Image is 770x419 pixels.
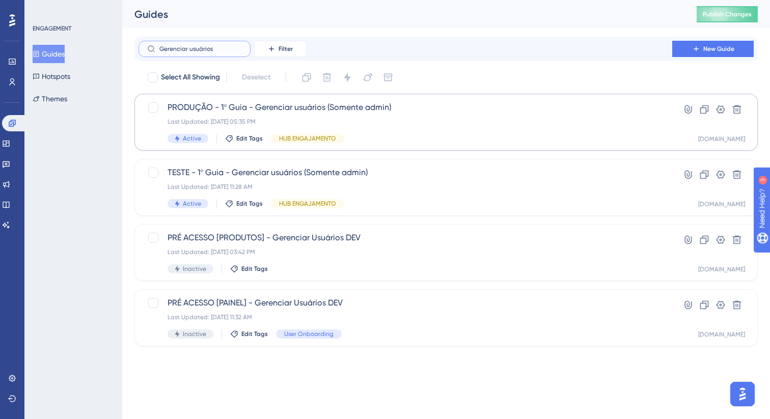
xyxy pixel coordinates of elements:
[698,265,745,273] div: [DOMAIN_NAME]
[698,135,745,143] div: [DOMAIN_NAME]
[727,379,758,409] iframe: UserGuiding AI Assistant Launcher
[71,5,74,13] div: 3
[279,134,336,143] span: HUB ENGAJAMENTO
[279,200,336,208] span: HUB ENGAJAMENTO
[134,7,671,21] div: Guides
[168,166,643,179] span: TESTE - 1º Guia - Gerenciar usuários (Somente admin)
[168,248,643,256] div: Last Updated: [DATE] 03:42 PM
[24,3,64,15] span: Need Help?
[241,330,268,338] span: Edit Tags
[703,45,734,53] span: New Guide
[168,101,643,114] span: PRODUÇÃO - 1º Guia - Gerenciar usuários (Somente admin)
[236,200,263,208] span: Edit Tags
[168,297,643,309] span: PRÉ ACESSO [PAINEL] - Gerenciar Usuários DEV
[159,45,242,52] input: Search
[168,118,643,126] div: Last Updated: [DATE] 05:35 PM
[168,183,643,191] div: Last Updated: [DATE] 11:28 AM
[672,41,754,57] button: New Guide
[236,134,263,143] span: Edit Tags
[168,232,643,244] span: PRÉ ACESSO [PRODUTOS] - Gerenciar Usuários DEV
[33,45,65,63] button: Guides
[168,313,643,321] div: Last Updated: [DATE] 11:32 AM
[33,67,70,86] button: Hotspots
[183,134,201,143] span: Active
[33,90,67,108] button: Themes
[284,330,334,338] span: User Onboarding
[230,330,268,338] button: Edit Tags
[225,200,263,208] button: Edit Tags
[255,41,306,57] button: Filter
[230,265,268,273] button: Edit Tags
[697,6,758,22] button: Publish Changes
[183,265,206,273] span: Inactive
[183,200,201,208] span: Active
[241,265,268,273] span: Edit Tags
[33,24,71,33] div: ENGAGEMENT
[233,68,280,87] button: Deselect
[183,330,206,338] span: Inactive
[698,330,745,339] div: [DOMAIN_NAME]
[161,71,220,83] span: Select All Showing
[279,45,293,53] span: Filter
[225,134,263,143] button: Edit Tags
[698,200,745,208] div: [DOMAIN_NAME]
[242,71,270,83] span: Deselect
[703,10,752,18] span: Publish Changes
